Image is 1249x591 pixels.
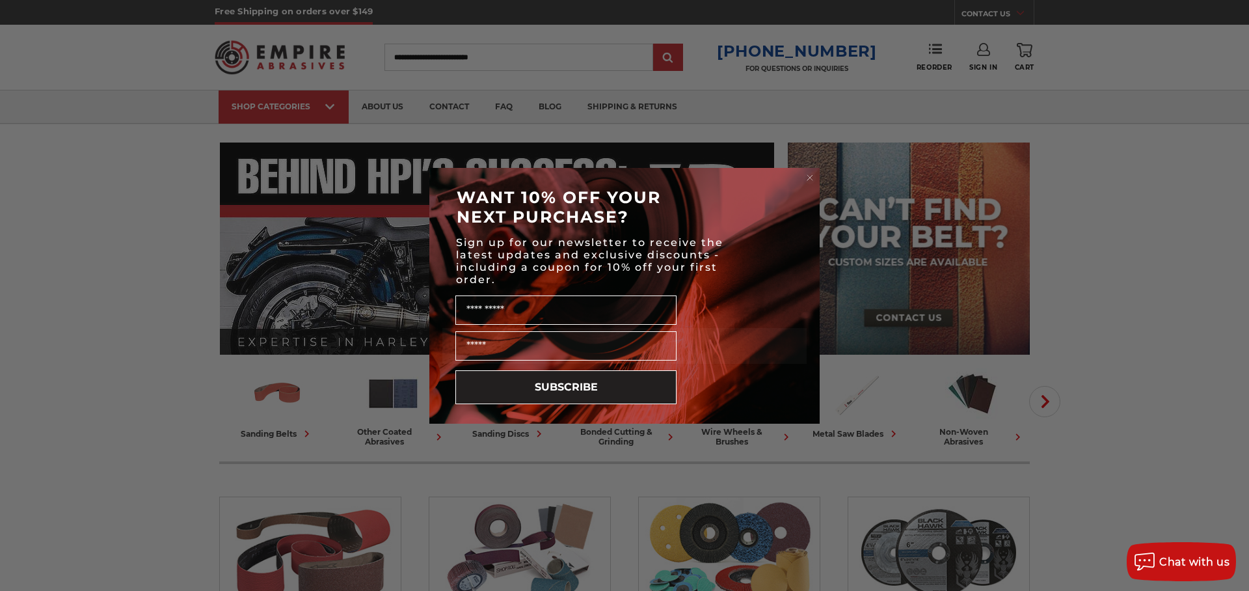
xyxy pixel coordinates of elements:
[1127,542,1236,581] button: Chat with us
[455,370,677,404] button: SUBSCRIBE
[455,331,677,361] input: Email
[1159,556,1229,568] span: Chat with us
[457,187,661,227] span: WANT 10% OFF YOUR NEXT PURCHASE?
[456,236,723,286] span: Sign up for our newsletter to receive the latest updates and exclusive discounts - including a co...
[803,171,816,184] button: Close dialog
